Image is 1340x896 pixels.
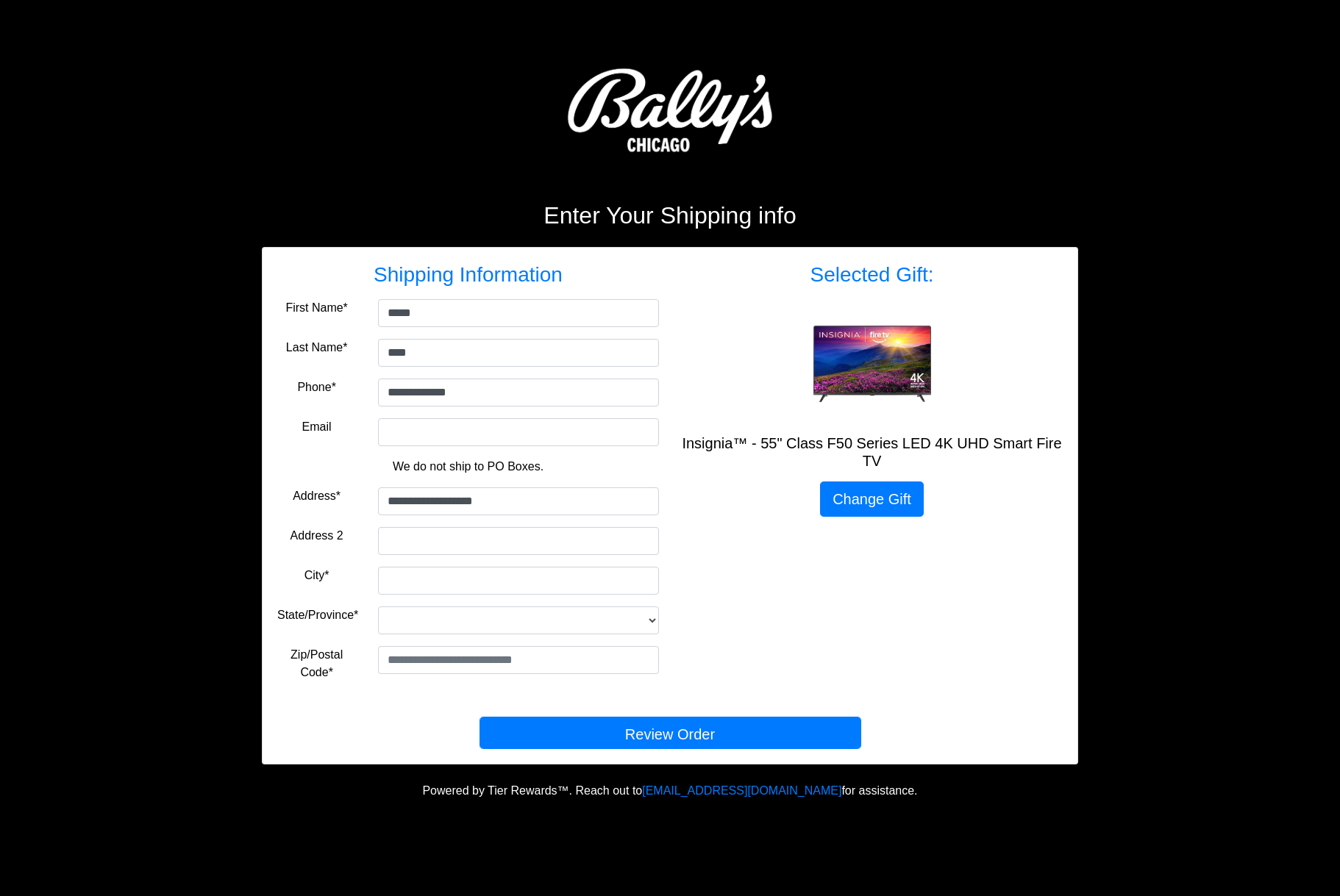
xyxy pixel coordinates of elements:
label: Address 2 [291,527,343,545]
label: Phone* [297,379,336,396]
label: City* [304,567,329,584]
h2: Enter Your Shipping info [262,201,1078,229]
label: Address* [293,487,341,505]
h3: Shipping Information [277,262,659,287]
label: Email [302,418,332,436]
a: [EMAIL_ADDRESS][DOMAIN_NAME] [642,784,841,797]
p: We do not ship to PO Boxes. [288,458,648,476]
label: First Name* [285,299,347,317]
button: Review Order [480,717,861,749]
label: Last Name* [286,339,348,356]
img: Insignia™ - 55" Class F50 Series LED 4K UHD Smart Fire TV [813,326,931,401]
h3: Selected Gift: [681,262,1063,287]
img: Logo [536,37,804,184]
span: Powered by Tier Rewards™. Reach out to for assistance. [422,784,917,797]
label: Zip/Postal Code* [277,646,356,681]
a: Change Gift [820,481,924,517]
h5: Insignia™ - 55" Class F50 Series LED 4K UHD Smart Fire TV [681,434,1063,470]
label: State/Province* [277,606,358,624]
